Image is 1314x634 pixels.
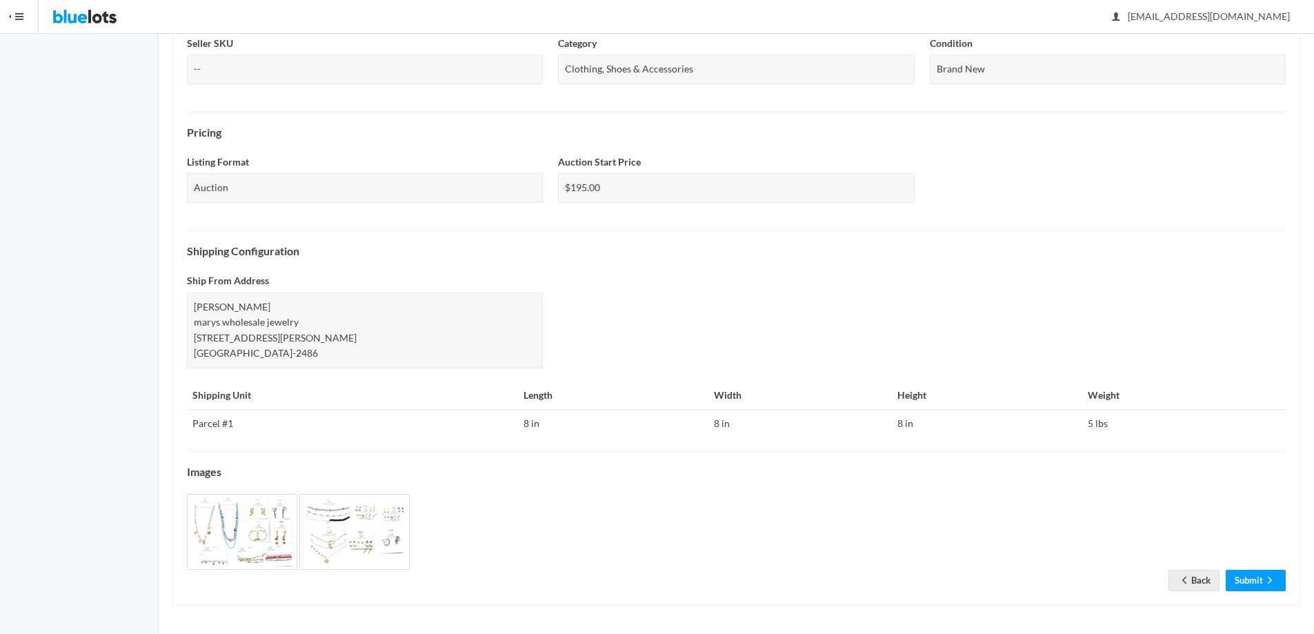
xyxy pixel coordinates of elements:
[187,245,1286,257] h4: Shipping Configuration
[558,36,597,52] label: Category
[1168,570,1220,591] a: arrow backBack
[299,494,410,570] img: 8a310aaf-45f0-4fbe-a75b-726b84a3d6b5-1755228765.png
[892,382,1082,410] th: Height
[187,382,518,410] th: Shipping Unit
[1177,575,1191,588] ion-icon: arrow back
[558,173,914,203] div: $195.00
[187,466,1286,478] h4: Images
[892,410,1082,437] td: 8 in
[1082,410,1286,437] td: 5 lbs
[558,155,641,170] label: Auction Start Price
[708,382,892,410] th: Width
[187,55,543,84] div: --
[187,494,297,570] img: cdeb5da6-6b2f-4fd1-b09f-957698542486-1755228765.png
[558,55,914,84] div: Clothing, Shoes & Accessories
[1109,11,1123,24] ion-icon: person
[187,273,269,289] label: Ship From Address
[1082,382,1286,410] th: Weight
[1113,10,1290,22] span: [EMAIL_ADDRESS][DOMAIN_NAME]
[187,126,1286,139] h4: Pricing
[708,410,892,437] td: 8 in
[187,173,543,203] div: Auction
[187,410,518,437] td: Parcel #1
[187,36,233,52] label: Seller SKU
[187,155,249,170] label: Listing Format
[1226,570,1286,591] a: Submitarrow forward
[518,410,708,437] td: 8 in
[1263,575,1277,588] ion-icon: arrow forward
[518,382,708,410] th: Length
[930,36,973,52] label: Condition
[930,55,1286,84] div: Brand New
[187,293,543,368] div: [PERSON_NAME] marys wholesale jewelry [STREET_ADDRESS][PERSON_NAME] [GEOGRAPHIC_DATA]-2486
